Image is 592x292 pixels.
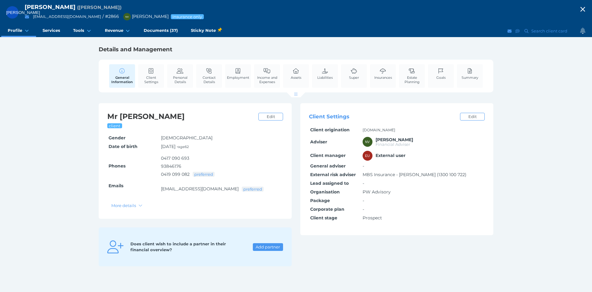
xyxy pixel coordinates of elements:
[289,64,303,83] a: Assets
[256,75,278,84] span: Income and Expenses
[253,244,283,249] span: Add partner
[317,75,333,80] span: Liabilities
[363,180,364,186] span: -
[194,172,214,177] span: preferred
[309,114,349,120] span: Client Settings
[310,206,344,212] span: Corporate plan
[466,114,479,119] span: Edit
[363,151,372,161] div: External user
[108,201,146,209] button: More details
[140,75,162,84] span: Client Settings
[310,180,349,186] span: Lead assigned to
[120,14,169,19] span: [PERSON_NAME]
[109,123,121,128] span: client
[349,75,359,80] span: Super
[435,64,447,83] a: Goals
[98,25,137,37] a: Revenue
[8,28,22,33] span: Profile
[310,189,340,195] span: Organisation
[310,153,346,158] span: Client manager
[361,126,485,134] td: [DOMAIN_NAME]
[460,64,480,83] a: Summary
[109,64,135,88] a: General Information
[109,144,138,149] span: Date of birth
[137,25,184,37] a: Documents (37)
[23,13,31,21] button: Email
[243,187,263,192] span: preferred
[507,27,513,35] button: Email
[264,114,277,119] span: Edit
[144,28,178,33] span: Documents (37)
[161,186,239,192] a: [EMAIL_ADDRESS][DOMAIN_NAME]
[105,28,123,33] span: Revenue
[365,140,370,144] span: NV
[253,243,283,251] button: Add partner
[109,163,125,169] span: Phones
[167,64,193,87] a: Personal Details
[363,198,364,203] span: -
[109,183,123,188] span: Emails
[401,75,423,84] span: Estate Planning
[363,172,467,177] span: MBS Insurance - [PERSON_NAME] (1300 100 722)
[73,28,84,33] span: Tools
[169,75,191,84] span: Personal Details
[515,27,521,35] button: SMS
[376,137,413,142] span: Nancy Vos
[161,135,212,141] span: [DEMOGRAPHIC_DATA]
[99,46,493,53] h1: Details and Management
[77,4,121,10] span: Preferred name
[198,75,220,84] span: Contact Details
[522,27,570,35] button: Search client card
[227,75,249,80] span: Employment
[258,113,283,121] a: Edit
[191,27,221,34] span: Sticky Note
[310,127,350,133] span: Client origination
[102,14,119,19] span: / # 2866
[111,75,134,84] span: General Information
[178,145,189,149] small: age 62
[25,3,76,11] span: [PERSON_NAME]
[310,139,327,145] span: Adviser
[363,163,364,169] span: -
[310,172,356,177] span: External risk adviser
[43,28,60,33] span: Services
[196,64,222,87] a: Contact Details
[125,15,129,18] span: NV
[363,206,364,212] span: -
[254,64,280,87] a: Income and Expenses
[310,163,346,169] span: General adviser
[530,28,570,33] span: Search client card
[6,10,40,15] span: [PERSON_NAME]
[310,215,337,221] span: Client stage
[107,112,255,121] h2: Mr [PERSON_NAME]
[460,113,485,121] a: Edit
[374,75,392,80] span: Insurances
[36,25,67,37] a: Services
[310,198,330,203] span: Package
[376,153,405,158] span: External user
[172,14,203,19] span: Insurance only
[109,135,125,141] span: Gender
[161,144,189,149] span: [DATE] •
[225,64,251,83] a: Employment
[365,154,370,158] span: EU
[130,241,226,252] span: Does client wish to include a partner in their financial overview?
[316,64,334,83] a: Liabilities
[363,215,382,221] span: Prospect
[373,64,393,83] a: Insurances
[376,142,410,147] span: Financial Adviser
[161,155,189,161] a: 0417 090 693
[291,75,301,80] span: Assets
[161,163,181,169] a: 93846176
[138,64,164,87] a: Client Settings
[363,189,391,195] span: PW Advisory
[161,171,190,177] a: 0419 099 082
[347,64,360,83] a: Super
[399,64,425,87] a: Estate Planning
[109,203,137,208] span: More details
[33,14,101,19] a: [EMAIL_ADDRESS][DOMAIN_NAME]
[436,75,446,80] span: Goals
[363,137,372,147] div: Nancy Vos
[1,25,36,37] a: Profile
[123,13,131,20] div: Nancy Vos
